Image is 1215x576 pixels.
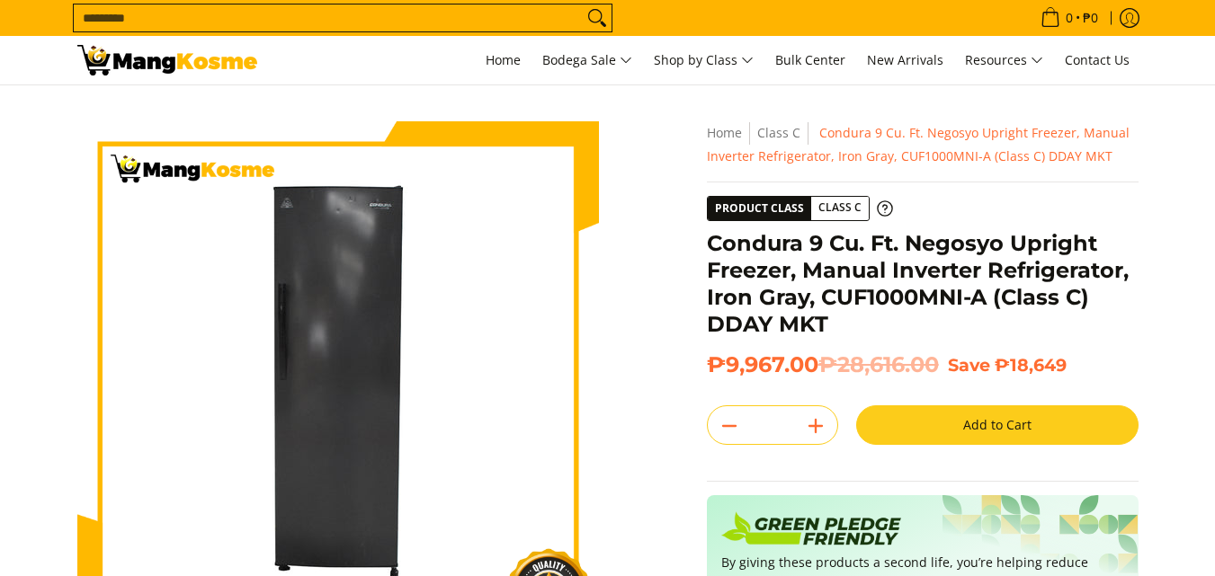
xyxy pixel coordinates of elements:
span: Save [948,354,990,376]
a: Class C [757,124,800,141]
span: Contact Us [1065,51,1130,68]
span: 0 [1063,12,1076,24]
span: ₱9,967.00 [707,351,939,378]
span: Product Class [708,197,811,220]
a: Contact Us [1056,36,1139,84]
a: Home [707,124,742,141]
img: Badge sustainability green pledge friendly [721,510,901,553]
a: Bodega Sale [533,36,641,84]
button: Search [583,4,612,31]
span: ₱0 [1080,12,1101,24]
span: Condura 9 Cu. Ft. Negosyo Upright Freezer, Manual Inverter Refrigerator, Iron Gray, CUF1000MNI-A ... [707,124,1130,164]
del: ₱28,616.00 [818,351,939,378]
a: Shop by Class [645,36,763,84]
nav: Breadcrumbs [707,121,1139,168]
span: New Arrivals [867,51,943,68]
span: Shop by Class [654,49,754,72]
span: ₱18,649 [995,354,1067,376]
button: Subtract [708,412,751,440]
button: Add [794,412,837,440]
span: Bodega Sale [542,49,632,72]
span: • [1035,8,1103,28]
span: Bulk Center [775,51,845,68]
a: Home [477,36,530,84]
img: Condura Negosyo Upright Freezer (Class C) 9.9. DDAY l Mang Kosme [77,45,257,75]
span: Home [486,51,521,68]
h1: Condura 9 Cu. Ft. Negosyo Upright Freezer, Manual Inverter Refrigerator, Iron Gray, CUF1000MNI-A ... [707,230,1139,338]
nav: Main Menu [275,36,1139,84]
span: Resources [965,49,1043,72]
span: Class C [811,197,869,219]
button: Add to Cart [856,405,1139,445]
a: Product Class Class C [707,196,893,221]
a: New Arrivals [858,36,952,84]
a: Bulk Center [766,36,854,84]
a: Resources [956,36,1052,84]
